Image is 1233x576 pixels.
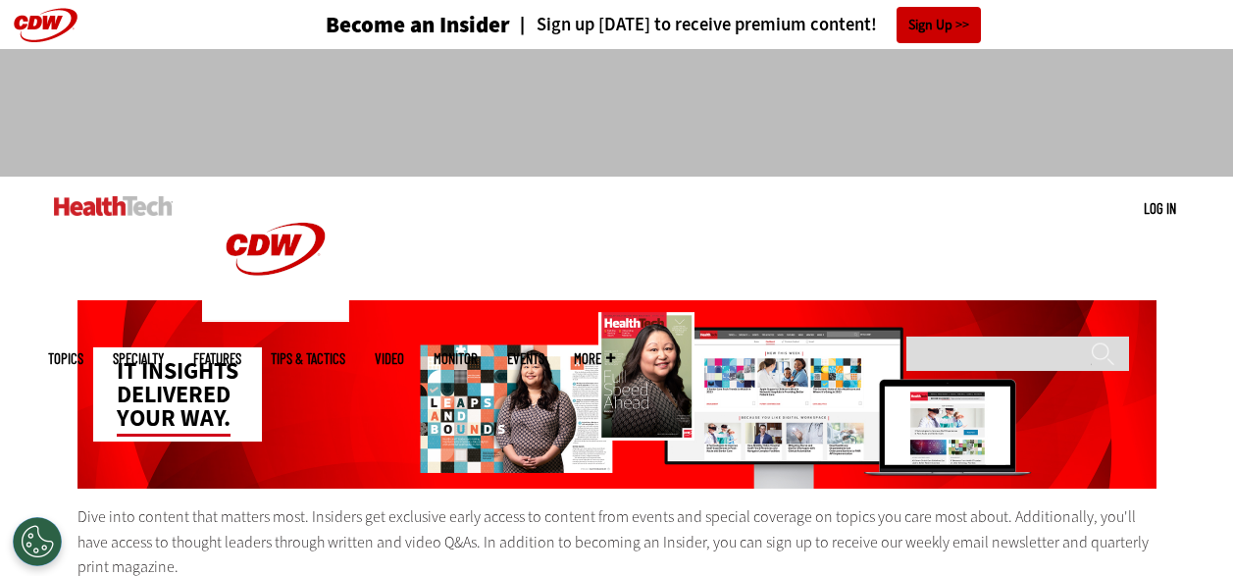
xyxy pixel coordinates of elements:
[93,347,262,442] div: IT insights delivered
[271,351,345,366] a: Tips & Tactics
[1144,198,1176,219] div: User menu
[510,16,877,34] a: Sign up [DATE] to receive premium content!
[193,351,241,366] a: Features
[48,351,83,366] span: Topics
[117,402,231,437] span: your way.
[375,351,404,366] a: Video
[507,351,544,366] a: Events
[13,517,62,566] div: Cookies Settings
[113,351,164,366] span: Specialty
[1144,199,1176,217] a: Log in
[13,517,62,566] button: Open Preferences
[202,306,349,327] a: CDW
[202,177,349,322] img: Home
[326,14,510,36] h3: Become an Insider
[574,351,615,366] span: More
[260,69,974,157] iframe: advertisement
[54,196,173,216] img: Home
[434,351,478,366] a: MonITor
[897,7,981,43] a: Sign Up
[252,14,510,36] a: Become an Insider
